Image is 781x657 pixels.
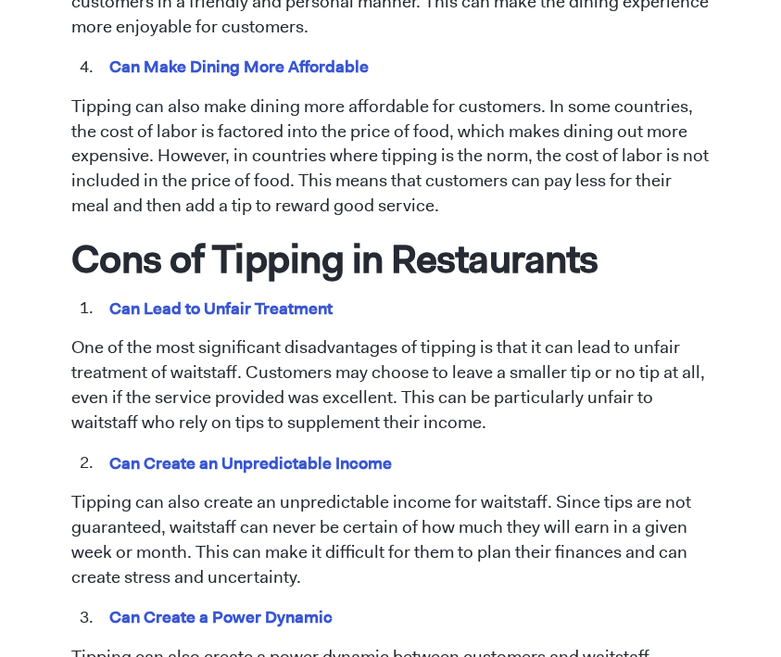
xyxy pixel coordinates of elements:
[107,449,396,477] mark: Can Create an Unpredictable Income
[107,602,336,631] mark: Can Create a Power Dynamic
[71,234,711,283] h1: Cons of Tipping in Restaurants
[71,490,711,590] p: Tipping can also create an unpredictable income for waitstaff. Since tips are not guaranteed, wai...
[107,294,336,322] mark: Can Lead to Unfair Treatment
[107,52,372,81] mark: Can Make Dining More Affordable
[71,335,711,436] p: One of the most significant disadvantages of tipping is that it can lead to unfair treatment of w...
[71,95,711,220] p: Tipping can also make dining more affordable for customers. In some countries, the cost of labor ...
